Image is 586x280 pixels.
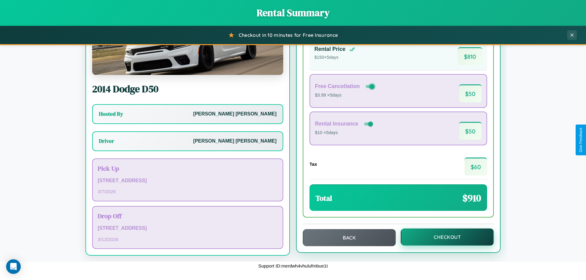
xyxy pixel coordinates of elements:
[6,6,580,19] h1: Rental Summary
[193,110,277,119] p: [PERSON_NAME] [PERSON_NAME]
[459,122,482,140] span: $ 50
[303,229,396,246] button: Back
[314,54,355,62] p: $ 150 × 5 days
[459,84,482,102] span: $ 50
[458,47,482,65] span: $ 810
[465,158,487,175] span: $ 60
[314,46,345,52] h4: Rental Price
[315,91,376,99] p: $3.99 × 5 days
[99,137,114,145] h3: Driver
[316,193,332,203] h3: Total
[98,164,278,173] h3: Pick Up
[6,259,21,274] div: Open Intercom Messenger
[401,229,494,246] button: Checkout
[193,137,277,146] p: [PERSON_NAME] [PERSON_NAME]
[315,129,374,137] p: $10 × 5 days
[92,82,283,96] h2: 2014 Dodge D50
[462,191,481,205] span: $ 910
[315,121,358,127] h4: Rental Insurance
[239,32,338,38] span: Checkout in 10 minutes for Free Insurance
[98,176,278,185] p: [STREET_ADDRESS]
[309,161,317,167] h4: Tax
[98,235,278,243] p: 3 / 12 / 2026
[98,187,278,196] p: 3 / 7 / 2026
[579,128,583,152] div: Give Feedback
[98,211,278,220] h3: Drop Off
[99,110,123,118] h3: Hosted By
[98,224,278,233] p: [STREET_ADDRESS]
[315,83,360,90] h4: Free Cancellation
[258,262,328,270] p: Support ID: merdwh4vhulufmbue1t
